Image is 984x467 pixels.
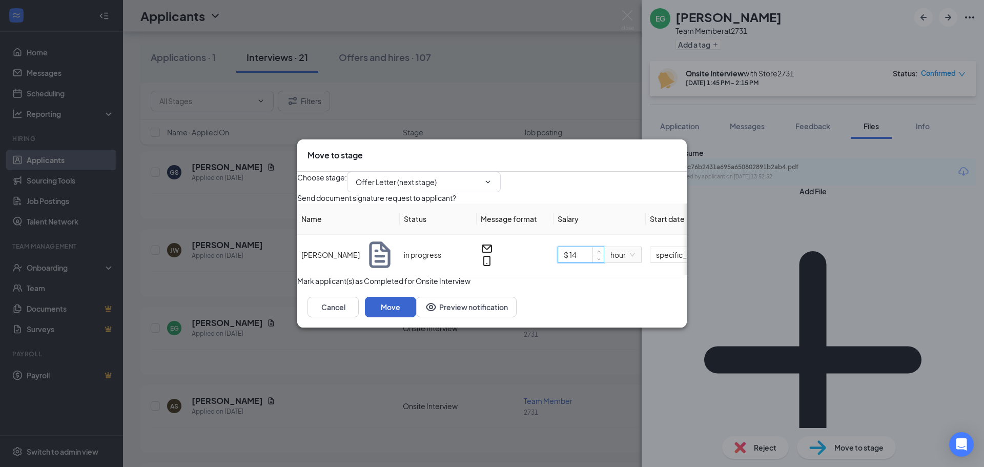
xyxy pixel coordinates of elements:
[477,204,553,235] th: Message format
[596,249,602,255] span: up
[481,242,493,255] svg: Email
[949,432,974,457] div: Open Intercom Messenger
[297,192,456,204] span: Send document signature request to applicant?
[365,297,416,317] button: Move
[400,204,477,235] th: Status
[307,150,363,161] h3: Move to stage
[553,204,646,235] th: Salary
[646,204,799,235] th: Start date
[610,247,635,262] span: hour
[301,249,360,260] span: [PERSON_NAME]
[656,247,712,262] span: specific_date
[297,172,347,192] span: Choose stage :
[400,235,477,275] td: in progress
[484,178,492,186] svg: ChevronDown
[592,255,604,262] span: Decrease Value
[425,301,437,313] svg: Eye
[481,255,493,267] svg: MobileSms
[592,247,604,255] span: Increase Value
[416,297,517,317] button: Preview notificationEye
[307,297,359,317] button: Cancel
[297,275,470,287] span: Mark applicant(s) as Completed for Onsite Interview
[596,256,602,262] span: down
[364,239,396,271] svg: Document
[297,204,400,235] th: Name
